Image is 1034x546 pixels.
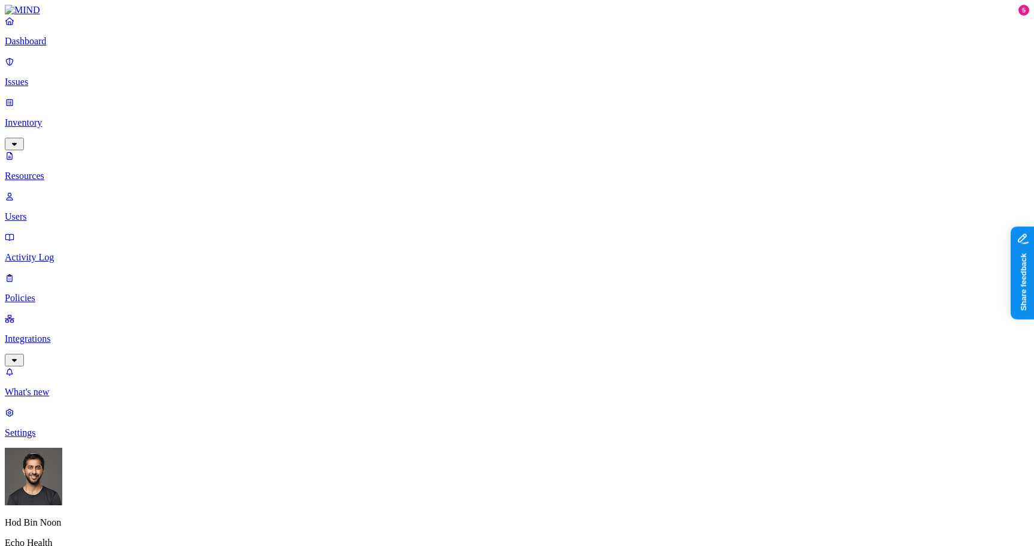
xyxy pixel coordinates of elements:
img: Hod Bin Noon [5,448,62,505]
img: MIND [5,5,40,16]
a: Issues [5,56,1029,87]
a: What's new [5,366,1029,398]
a: MIND [5,5,1029,16]
a: Activity Log [5,232,1029,263]
p: Hod Bin Noon [5,517,1029,528]
p: Dashboard [5,36,1029,47]
a: Dashboard [5,16,1029,47]
p: Integrations [5,333,1029,344]
p: Activity Log [5,252,1029,263]
p: Policies [5,293,1029,304]
p: Issues [5,77,1029,87]
a: Policies [5,272,1029,304]
a: Settings [5,407,1029,438]
p: Users [5,211,1029,222]
a: Inventory [5,97,1029,148]
a: Integrations [5,313,1029,365]
p: Resources [5,171,1029,181]
p: Inventory [5,117,1029,128]
a: Users [5,191,1029,222]
p: What's new [5,387,1029,398]
a: Resources [5,150,1029,181]
p: Settings [5,427,1029,438]
div: 5 [1018,5,1029,16]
